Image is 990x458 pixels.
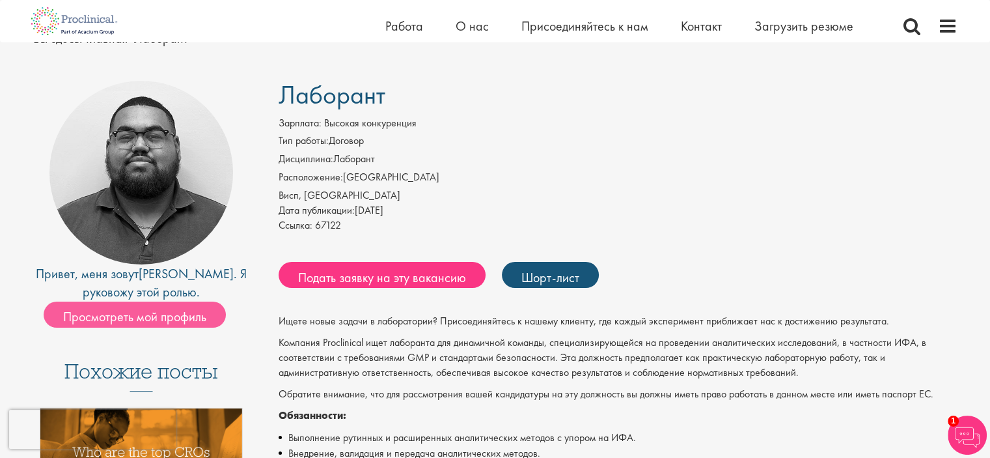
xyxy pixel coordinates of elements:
a: Просмотреть мой профиль [44,304,239,321]
font: Ищете новые задачи в лаборатории? Присоединяйтесь к нашему клиенту, где каждый эксперимент прибли... [279,314,889,328]
font: Расположение: [279,170,343,184]
font: Лаборант [333,152,375,165]
font: Подать заявку на эту вакансию [298,268,466,285]
img: Чат-бот [948,416,987,455]
font: Дисциплина: [279,152,333,165]
font: Компания Proclinical ищет лаборанта для динамичной команды, специализирующейся на проведении анал... [279,336,926,379]
font: Шорт-лист [521,268,579,285]
font: Тип работы: [279,134,329,147]
font: Зарплата: [279,116,322,130]
a: [PERSON_NAME] [139,265,234,282]
iframe: reCAPTCHA [9,410,176,449]
img: фотография рекрутера Эшли Беннетт [49,81,233,265]
font: Просмотреть мой профиль [63,308,206,325]
font: Договор [329,134,364,147]
font: Обратите внимание, что для рассмотрения вашей кандидатуры на эту должность вы должны иметь право ... [279,387,933,401]
font: Высокая конкуренция [324,116,417,130]
font: [GEOGRAPHIC_DATA] [343,170,439,184]
font: 1 [951,416,956,425]
font: Выполнение рутинных и расширенных аналитических методов с упором на ИФА. [288,431,636,444]
font: Висп, [GEOGRAPHIC_DATA] [279,188,400,202]
a: Шорт-лист [502,262,599,288]
font: Лаборант [279,78,385,111]
font: [DATE] [355,203,383,217]
font: Обязанности: [279,408,346,422]
a: О нас [456,18,489,35]
font: 67122 [315,218,341,232]
a: Загрузить резюме [754,18,853,35]
font: Ссылка: [279,218,312,232]
a: Присоединяйтесь к нам [521,18,648,35]
a: Работа [385,18,423,35]
font: Похожие посты [64,358,218,384]
font: Привет, меня зовут [36,265,139,282]
font: Дата публикации: [279,203,355,217]
a: Подать заявку на эту вакансию [279,262,486,288]
a: Контакт [681,18,722,35]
